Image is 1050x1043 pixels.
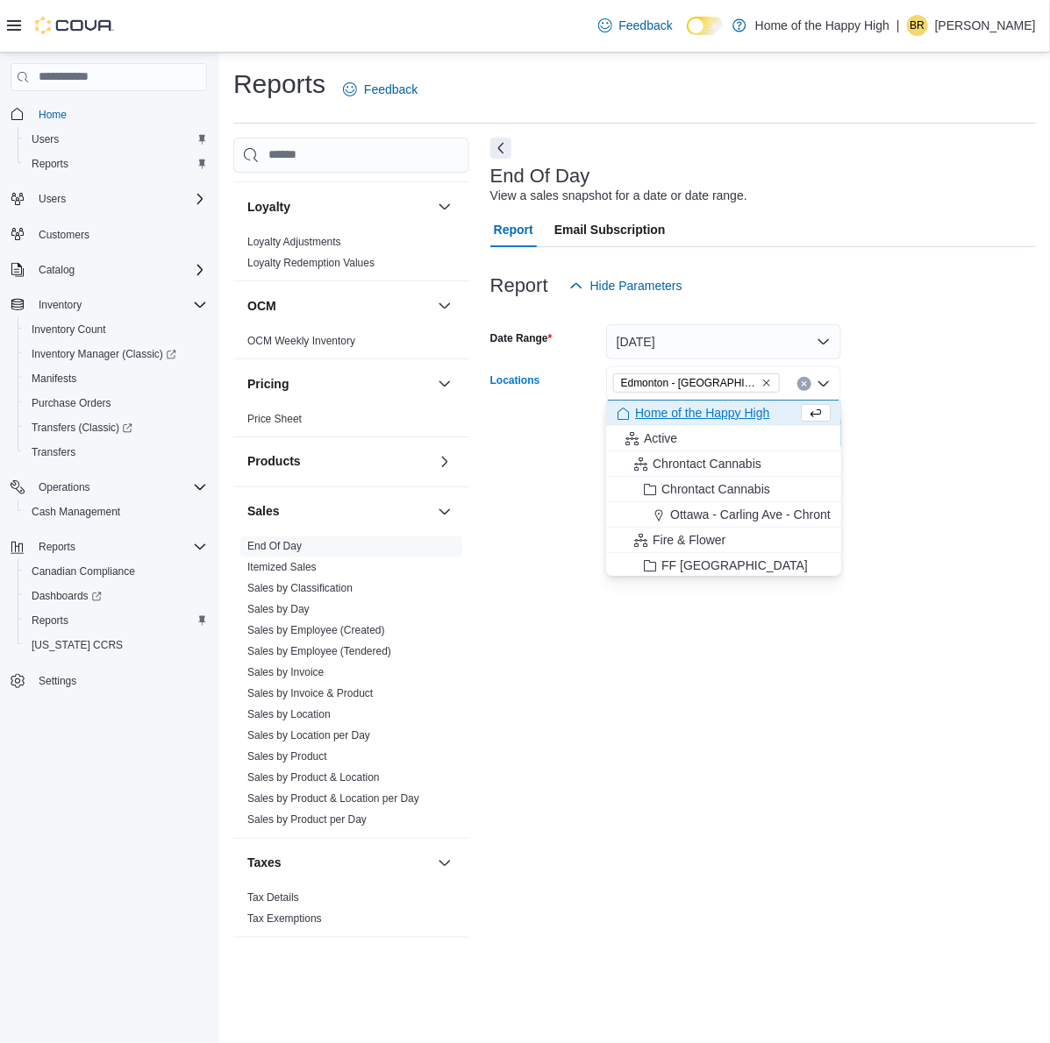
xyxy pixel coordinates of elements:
[25,393,118,414] a: Purchase Orders
[247,503,280,521] h3: Sales
[32,224,96,245] a: Customers
[247,771,380,785] span: Sales by Product & Location
[233,408,469,436] div: Pricing
[606,528,841,553] button: Fire & Flower
[817,377,831,391] button: Close list of options
[247,412,302,426] span: Price Sheet
[25,610,75,631] a: Reports
[613,373,780,393] span: Edmonton - Terrace Plaza - Fire & Flower
[4,668,214,693] button: Settings
[606,426,841,451] button: Active
[32,670,207,692] span: Settings
[32,259,207,280] span: Catalog
[32,372,76,386] span: Manifests
[4,535,214,559] button: Reports
[247,813,367,827] span: Sales by Product per Day
[336,72,425,107] a: Feedback
[247,541,302,553] a: End Of Day
[247,583,353,595] a: Sales by Classification
[18,633,214,657] button: [US_STATE] CCRS
[247,891,299,905] span: Tax Details
[247,236,341,248] a: Loyalty Adjustments
[233,536,469,838] div: Sales
[364,81,418,98] span: Feedback
[39,192,66,206] span: Users
[434,853,455,874] button: Taxes
[32,477,97,498] button: Operations
[247,772,380,784] a: Sales by Product & Location
[247,257,375,269] a: Loyalty Redemption Values
[25,635,207,656] span: Washington CCRS
[32,614,68,628] span: Reports
[247,855,431,872] button: Taxes
[247,709,331,721] a: Sales by Location
[247,540,302,554] span: End Of Day
[18,559,214,584] button: Canadian Compliance
[32,445,75,459] span: Transfers
[25,368,83,389] a: Manifests
[4,258,214,282] button: Catalog
[25,344,183,365] a: Inventory Manager (Classic)
[18,440,214,465] button: Transfers
[247,912,322,926] span: Tax Exemptions
[32,505,120,519] span: Cash Management
[32,536,82,557] button: Reports
[490,166,590,187] h3: End Of Day
[247,453,301,471] h3: Products
[233,231,469,280] div: Loyalty
[39,263,75,277] span: Catalog
[606,324,841,359] button: [DATE]
[25,153,75,174] a: Reports
[247,793,419,805] a: Sales by Product & Location per Day
[606,401,841,426] button: Home of the Happy High
[32,188,73,209] button: Users
[18,415,214,440] a: Transfers (Classic)
[247,688,373,700] a: Sales by Invoice & Product
[661,480,770,498] span: Chrontact Cannabis
[761,378,772,388] button: Remove Edmonton - Terrace Plaza - Fire & Flower from selection in this group
[247,453,431,471] button: Products
[247,814,367,827] a: Sales by Product per Day
[247,334,355,348] span: OCM Weekly Inventory
[32,157,68,171] span: Reports
[562,268,689,303] button: Hide Parameters
[25,585,109,607] a: Dashboards
[18,500,214,524] button: Cash Management
[247,667,324,679] a: Sales by Invoice
[434,295,455,316] button: OCM
[635,404,769,422] span: Home of the Happy High
[247,687,373,701] span: Sales by Invoice & Product
[18,366,214,391] button: Manifests
[35,17,114,34] img: Cova
[32,259,82,280] button: Catalog
[247,750,327,764] span: Sales by Product
[32,294,89,316] button: Inventory
[490,138,511,159] button: Next
[247,624,385,638] span: Sales by Employee (Created)
[247,235,341,249] span: Loyalty Adjustments
[434,451,455,472] button: Products
[247,375,289,393] h3: Pricing
[434,373,455,394] button: Pricing
[25,393,207,414] span: Purchase Orders
[247,297,276,315] h3: OCM
[32,564,135,578] span: Canadian Compliance
[25,501,207,522] span: Cash Management
[25,153,207,174] span: Reports
[39,480,90,494] span: Operations
[39,108,67,122] span: Home
[25,561,142,582] a: Canadian Compliance
[247,892,299,905] a: Tax Details
[32,477,207,498] span: Operations
[797,377,811,391] button: Clear input
[32,188,207,209] span: Users
[18,152,214,176] button: Reports
[25,585,207,607] span: Dashboards
[25,561,207,582] span: Canadian Compliance
[18,391,214,415] button: Purchase Orders
[661,557,808,574] span: FF [GEOGRAPHIC_DATA]
[32,294,207,316] span: Inventory
[247,645,391,659] span: Sales by Employee (Tendered)
[4,475,214,500] button: Operations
